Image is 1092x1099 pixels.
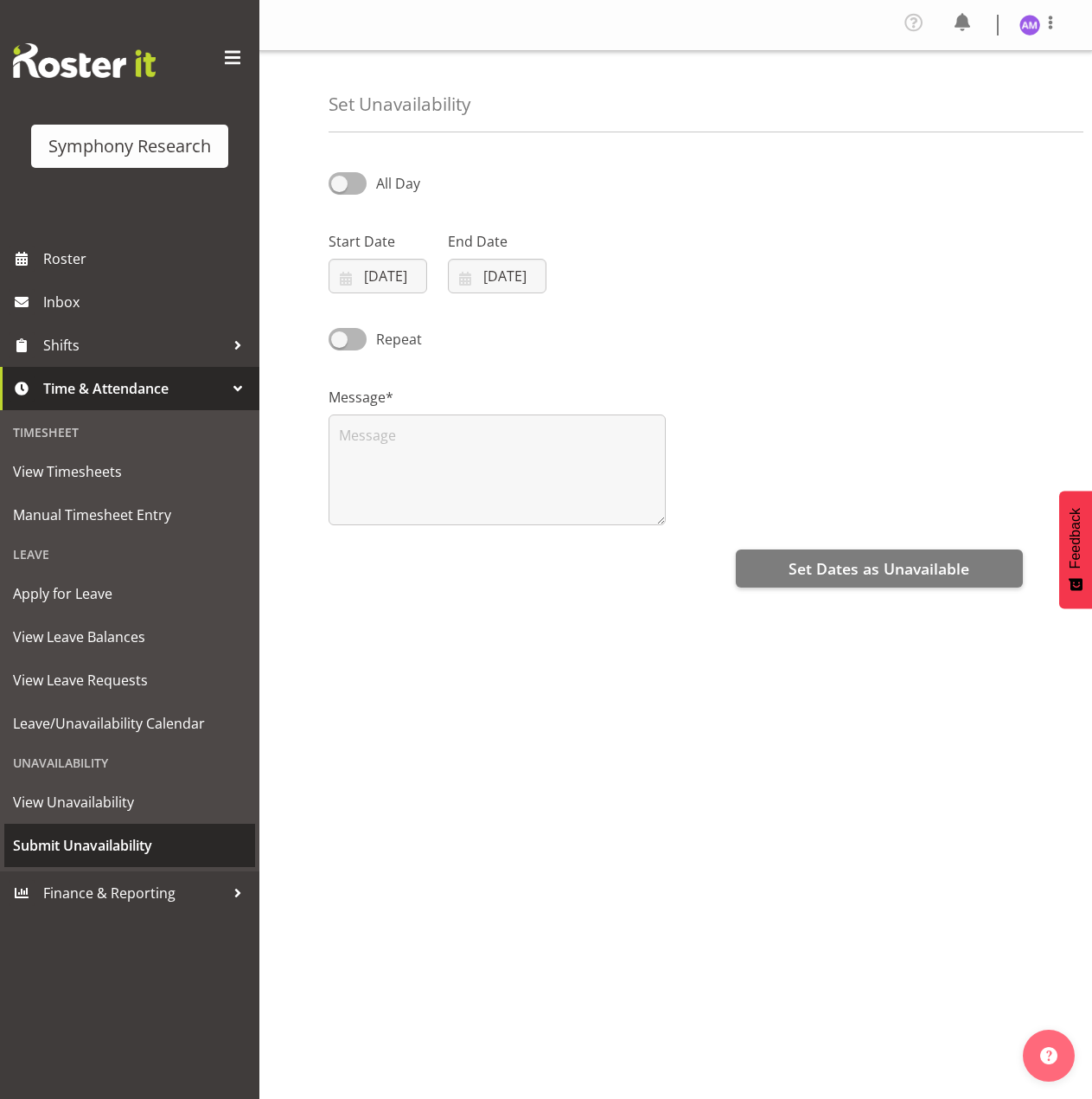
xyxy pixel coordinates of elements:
a: Submit Unavailability [4,824,255,867]
span: Feedback [1068,508,1083,569]
button: Feedback - Show survey [1059,491,1092,608]
h4: Set Unavailability [329,94,470,114]
span: Inbox [43,289,251,315]
img: help-xxl-2.png [1040,1047,1057,1064]
span: All Day [376,174,420,193]
img: Rosterit website logo [13,43,156,78]
span: View Unavailability [13,789,246,815]
span: Apply for Leave [13,581,246,607]
input: Click to select... [448,259,546,293]
a: Manual Timesheet Entry [4,493,255,537]
img: amal-makan1835.jpg [1019,15,1040,35]
a: View Unavailability [4,781,255,824]
a: Leave/Unavailability Calendar [4,702,255,745]
a: View Timesheets [4,450,255,493]
span: Submit Unavailability [13,832,246,858]
span: Time & Attendance [43,376,225,402]
a: View Leave Balances [4,615,255,659]
span: Set Dates as Unavailable [789,557,969,580]
span: Manual Timesheet Entry [13,502,246,528]
span: Finance & Reporting [43,880,225,906]
label: Message* [329,387,666,408]
button: Set Dates as Unavailable [736,549,1023,588]
span: Leave/Unavailability Calendar [13,710,246,736]
span: View Leave Requests [13,667,246,693]
div: Timesheet [4,415,255,450]
a: Apply for Leave [4,572,255,615]
span: Repeat [367,329,422,350]
span: View Timesheets [13,459,246,485]
div: Leave [4,537,255,572]
label: Start Date [329,231,427,252]
div: Unavailability [4,745,255,781]
span: Shifts [43,332,225,358]
span: Roster [43,246,251,272]
span: View Leave Balances [13,624,246,650]
label: End Date [448,231,546,252]
a: View Leave Requests [4,659,255,702]
div: Symphony Research [48,133,211,159]
input: Click to select... [329,259,427,293]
